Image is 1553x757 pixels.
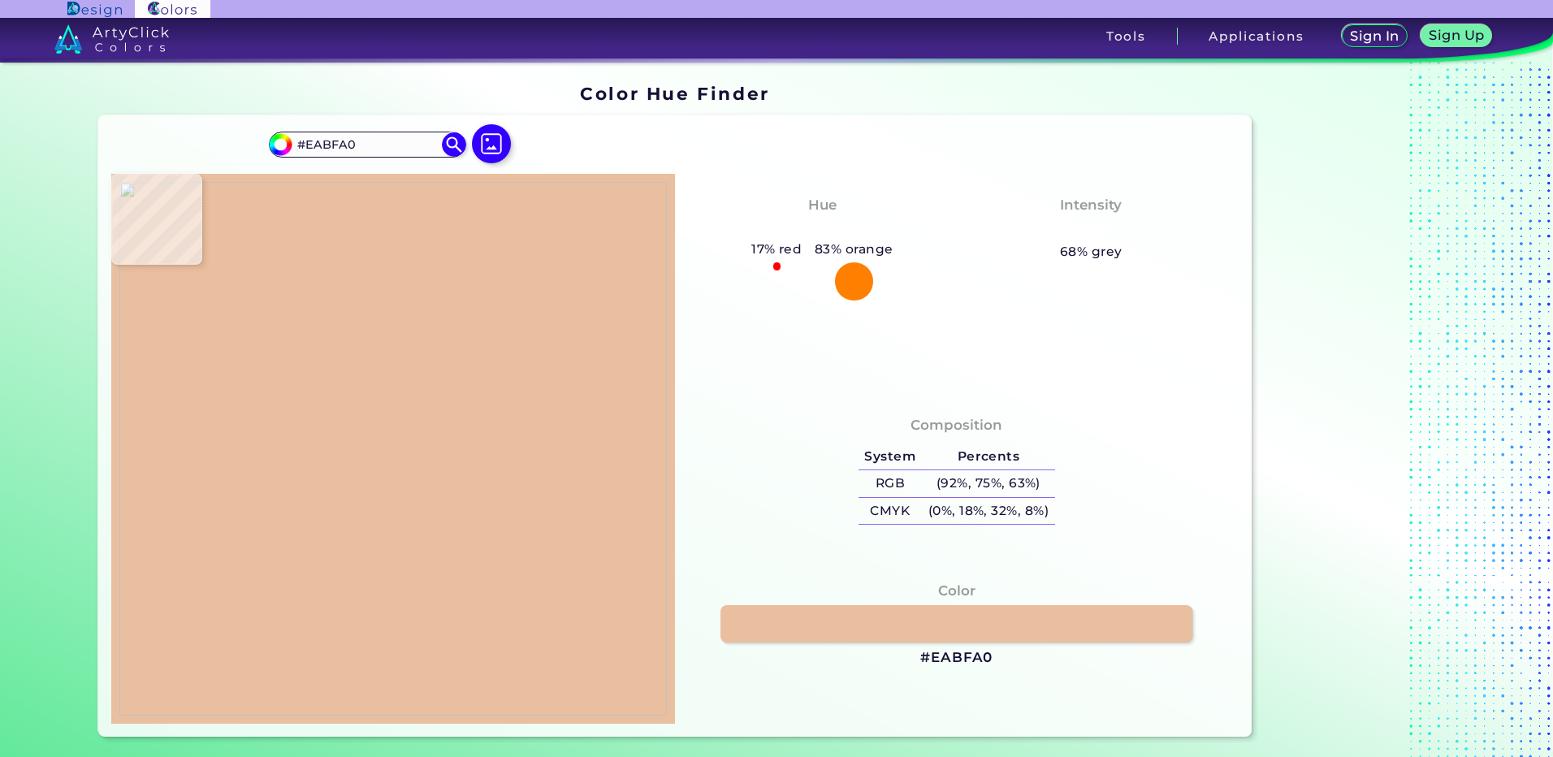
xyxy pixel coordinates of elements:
[808,193,837,217] h4: Hue
[292,134,443,156] input: type color..
[442,132,466,157] img: icon search
[54,24,169,54] img: logo_artyclick_colors_white.svg
[67,2,122,17] img: ArtyClick Design logo
[1060,241,1123,262] h5: 68% grey
[1061,219,1122,239] h3: Pastel
[922,470,1055,497] h5: (92%, 75%, 63%)
[1352,30,1397,42] h5: Sign In
[119,182,667,716] img: e93c34f4-e3c1-4c0b-9c9c-f7696c9d4c35
[472,124,511,163] img: icon picture
[1431,29,1482,41] h5: Sign Up
[808,239,899,260] h5: 83% orange
[922,498,1055,525] h5: (0%, 18%, 32%, 8%)
[580,81,769,106] h1: Color Hue Finder
[920,648,993,668] h3: #EABFA0
[745,239,808,260] h5: 17% red
[922,443,1055,470] h5: Percents
[938,579,975,603] h4: Color
[1345,26,1405,46] a: Sign In
[859,443,922,470] h5: System
[754,219,892,239] h3: Reddish Orange
[1106,30,1146,42] h3: Tools
[1060,193,1122,217] h4: Intensity
[1425,26,1489,46] a: Sign Up
[1209,30,1304,42] h3: Applications
[859,498,922,525] h5: CMYK
[859,470,922,497] h5: RGB
[911,413,1002,437] h4: Composition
